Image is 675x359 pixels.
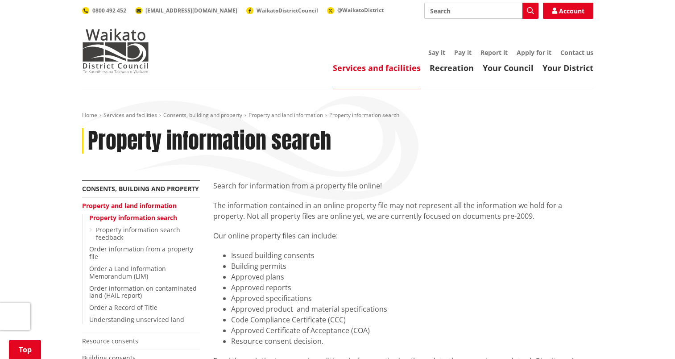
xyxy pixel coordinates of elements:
[483,63,534,73] a: Your Council
[9,340,41,359] a: Top
[89,213,177,222] a: Property information search
[231,250,593,261] li: Issued building consents
[135,7,237,14] a: [EMAIL_ADDRESS][DOMAIN_NAME]
[542,63,593,73] a: Your District
[89,264,166,280] a: Order a Land Information Memorandum (LIM)
[88,128,331,154] h1: Property information search
[337,6,384,14] span: @WaikatoDistrict
[89,284,197,300] a: Order information on contaminated land (HAIL report)
[231,336,593,346] li: Resource consent decision.
[246,7,318,14] a: WaikatoDistrictCouncil
[145,7,237,14] span: [EMAIL_ADDRESS][DOMAIN_NAME]
[213,200,593,221] p: The information contained in an online property file may not represent all the information we hol...
[82,337,138,345] a: Resource consents
[82,29,149,73] img: Waikato District Council - Te Kaunihera aa Takiwaa o Waikato
[329,111,399,119] span: Property information search
[517,48,551,57] a: Apply for it
[213,180,593,191] p: Search for information from a property file online!
[327,6,384,14] a: @WaikatoDistrict
[480,48,508,57] a: Report it
[213,231,338,241] span: Our online property files can include:
[430,63,474,73] a: Recreation
[231,314,593,325] li: Code Compliance Certificate (CCC)
[231,293,593,304] li: Approved specifications
[231,282,593,293] li: Approved reports
[248,111,323,119] a: Property and land information
[560,48,593,57] a: Contact us
[104,111,157,119] a: Services and facilities
[428,48,445,57] a: Say it
[231,271,593,282] li: Approved plans
[96,225,180,242] a: Property information search feedback
[89,245,193,261] a: Order information from a property file
[89,315,184,324] a: Understanding unserviced land
[89,303,157,312] a: Order a Record of Title
[231,304,593,314] li: Approved product and material specifications
[82,112,593,119] nav: breadcrumb
[92,7,126,14] span: 0800 492 452
[543,3,593,19] a: Account
[454,48,472,57] a: Pay it
[82,7,126,14] a: 0800 492 452
[82,184,199,193] a: Consents, building and property
[257,7,318,14] span: WaikatoDistrictCouncil
[333,63,421,73] a: Services and facilities
[424,3,538,19] input: Search input
[82,111,97,119] a: Home
[163,111,242,119] a: Consents, building and property
[231,325,593,336] li: Approved Certificate of Acceptance (COA)
[82,201,177,210] a: Property and land information
[231,261,593,271] li: Building permits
